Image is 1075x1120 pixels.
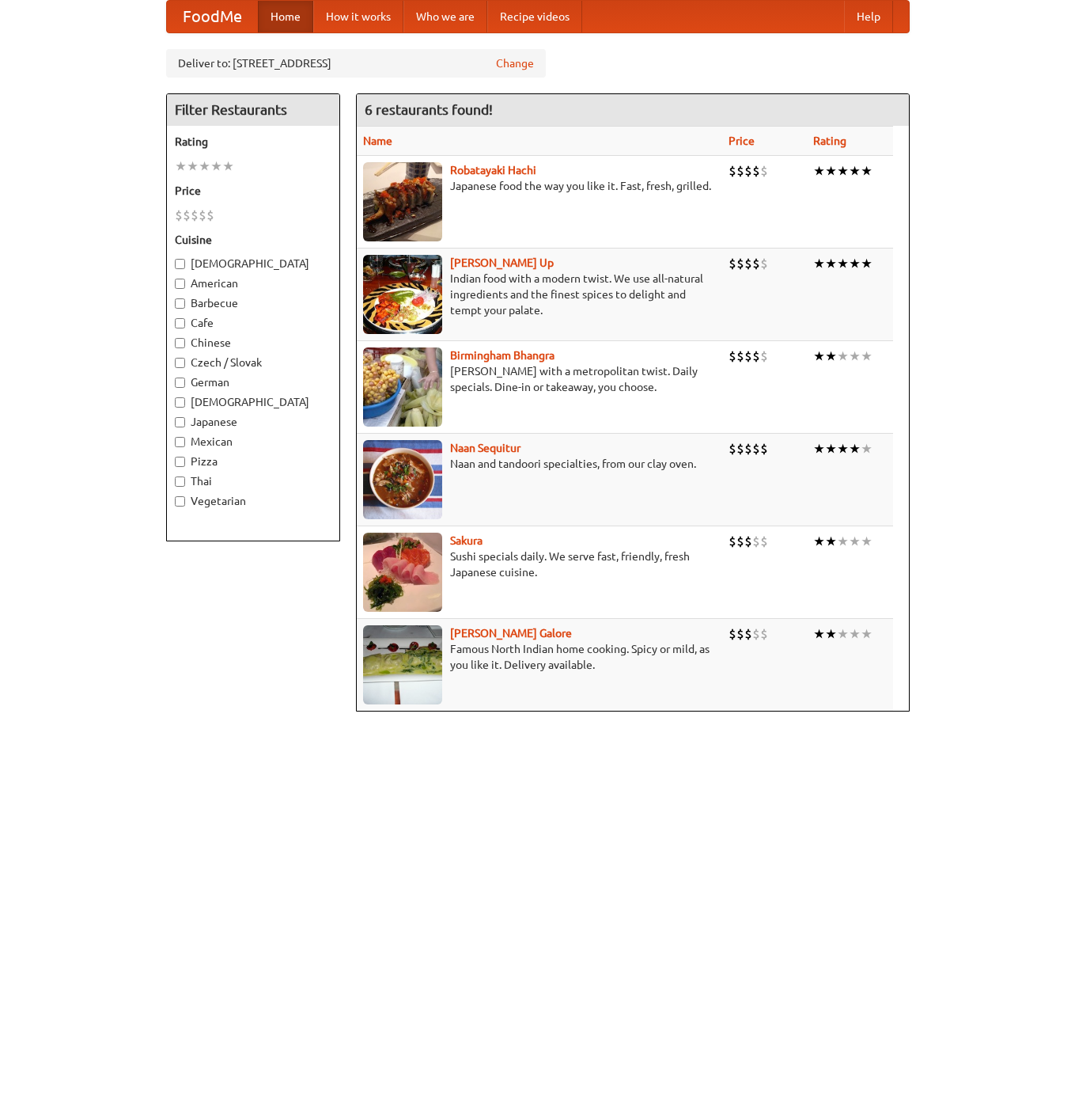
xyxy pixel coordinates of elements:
[729,533,736,550] li: $
[183,207,191,224] li: $
[175,315,331,331] label: Cafe
[760,255,768,272] li: $
[363,456,717,472] p: Naan and tandoori specialties, from our clay oven.
[363,625,442,704] img: currygalore.jpg
[861,347,872,365] li: ★
[813,625,825,643] li: ★
[363,178,717,194] p: Japanese food the way you like it. Fast, fresh, grilled.
[760,625,768,643] li: $
[729,135,755,147] a: Price
[175,473,331,489] label: Thai
[744,162,752,180] li: $
[837,162,849,180] li: ★
[760,162,768,180] li: $
[813,162,825,180] li: ★
[736,625,744,643] li: $
[752,440,760,457] li: $
[849,625,861,643] li: ★
[175,256,331,271] label: [DEMOGRAPHIC_DATA]
[187,158,199,175] li: ★
[744,625,752,643] li: $
[861,440,872,457] li: ★
[744,440,752,457] li: $
[487,1,582,32] a: Recipe videos
[175,378,185,388] input: German
[752,162,760,180] li: $
[837,255,849,272] li: ★
[760,533,768,550] li: $
[861,162,872,180] li: ★
[825,440,837,457] li: ★
[813,440,825,457] li: ★
[450,256,554,269] a: [PERSON_NAME] Up
[752,533,760,550] li: $
[813,135,846,147] a: Rating
[825,533,837,550] li: ★
[861,255,872,272] li: ★
[175,493,331,509] label: Vegetarian
[363,347,442,427] img: bhangra.jpg
[363,440,442,519] img: naansequitur.jpg
[175,496,185,507] input: Vegetarian
[175,454,331,469] label: Pizza
[752,347,760,365] li: $
[729,440,736,457] li: $
[744,533,752,550] li: $
[825,255,837,272] li: ★
[736,347,744,365] li: $
[363,363,717,395] p: [PERSON_NAME] with a metropolitan twist. Daily specials. Dine-in or takeaway, you choose.
[849,162,861,180] li: ★
[222,158,234,175] li: ★
[175,232,331,248] h5: Cuisine
[175,134,331,150] h5: Rating
[450,349,555,362] a: Birmingham Bhangra
[175,457,185,467] input: Pizza
[365,102,493,117] ng-pluralize: 6 restaurants found!
[167,1,258,32] a: FoodMe
[199,158,210,175] li: ★
[729,255,736,272] li: $
[813,255,825,272] li: ★
[175,437,185,447] input: Mexican
[363,255,442,334] img: curryup.jpg
[450,442,520,454] a: Naan Sequitur
[744,347,752,365] li: $
[837,440,849,457] li: ★
[167,94,339,126] h4: Filter Restaurants
[813,533,825,550] li: ★
[496,55,534,71] a: Change
[206,207,214,224] li: $
[175,158,187,175] li: ★
[736,162,744,180] li: $
[313,1,403,32] a: How it works
[175,414,331,430] label: Japanese
[849,347,861,365] li: ★
[166,49,546,78] div: Deliver to: [STREET_ADDRESS]
[363,162,442,241] img: robatayaki.jpg
[175,259,185,269] input: [DEMOGRAPHIC_DATA]
[175,295,331,311] label: Barbecue
[363,271,717,318] p: Indian food with a modern twist. We use all-natural ingredients and the finest spices to delight ...
[729,625,736,643] li: $
[752,255,760,272] li: $
[760,347,768,365] li: $
[210,158,222,175] li: ★
[175,275,331,291] label: American
[199,207,206,224] li: $
[825,625,837,643] li: ★
[837,625,849,643] li: ★
[175,476,185,487] input: Thai
[175,434,331,450] label: Mexican
[849,440,861,457] li: ★
[837,347,849,365] li: ★
[736,440,744,457] li: $
[861,625,872,643] li: ★
[450,627,572,640] a: [PERSON_NAME] Galore
[760,440,768,457] li: $
[450,164,536,177] a: Robatayaki Hachi
[175,183,331,199] h5: Price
